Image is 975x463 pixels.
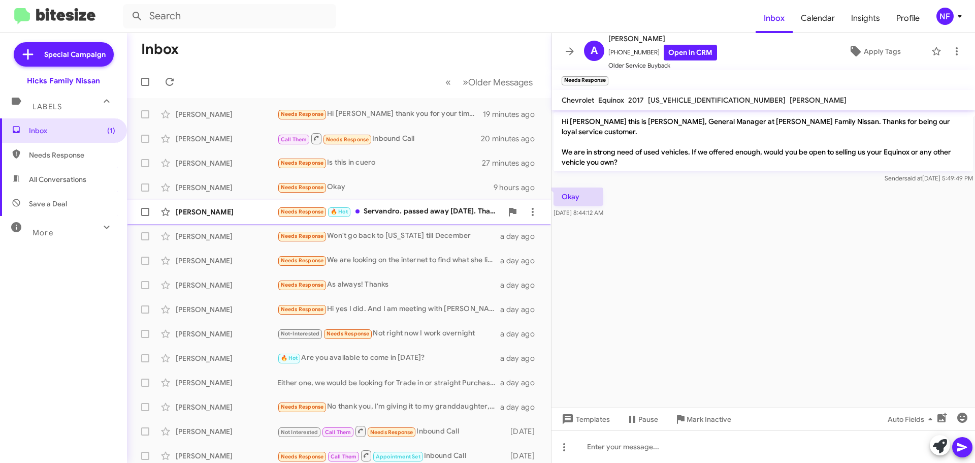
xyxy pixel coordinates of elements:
div: [PERSON_NAME] [176,207,277,217]
small: Needs Response [562,76,608,85]
div: [DATE] [505,451,543,461]
span: Inbox [29,126,115,136]
span: said at [904,174,922,182]
div: a day ago [500,378,543,388]
span: 🔥 Hot [281,355,298,361]
p: Okay [554,188,603,206]
div: [PERSON_NAME] [176,329,277,339]
div: [PERSON_NAME] [176,182,277,193]
div: Hicks Family Nissan [27,76,100,86]
div: a day ago [500,329,543,339]
span: (1) [107,126,115,136]
div: [PERSON_NAME] [176,426,277,437]
span: Equinox [598,96,624,105]
div: [PERSON_NAME] [176,231,277,241]
div: [PERSON_NAME] [176,158,277,168]
div: As always! Thanks [277,279,500,291]
div: Won't go back to [US_STATE] till December [277,230,500,242]
button: Next [457,72,539,92]
span: Special Campaign [44,49,106,59]
div: [PERSON_NAME] [176,451,277,461]
input: Search [123,4,336,28]
div: Inbound Call [277,132,482,145]
div: [DATE] [505,426,543,437]
a: Profile [888,4,928,33]
div: [PERSON_NAME] [176,304,277,315]
div: [PERSON_NAME] [176,109,277,119]
button: Previous [439,72,457,92]
button: Templates [551,410,618,428]
div: a day ago [500,231,543,241]
span: Apply Tags [864,42,901,60]
span: Older Service Buyback [608,60,717,71]
button: Mark Inactive [666,410,739,428]
span: Needs Response [281,184,324,191]
span: » [463,76,468,88]
div: [PERSON_NAME] [176,134,277,144]
div: a day ago [500,402,543,412]
div: 9 hours ago [494,182,543,193]
div: 20 minutes ago [482,134,543,144]
div: [PERSON_NAME] [176,280,277,290]
div: a day ago [500,353,543,363]
span: Needs Response [326,136,369,143]
div: Servandro. passed away [DATE]. Thank you. [277,206,502,218]
div: Is this in cuero [277,157,482,169]
span: Appointment Set [376,453,420,460]
a: Insights [843,4,888,33]
a: Special Campaign [14,42,114,67]
div: Not right now I work overnight [277,328,500,339]
button: Auto Fields [880,410,945,428]
span: Labels [32,102,62,111]
div: [PERSON_NAME] [176,378,277,388]
span: Needs Response [281,257,324,264]
span: Pause [638,410,658,428]
div: [PERSON_NAME] [176,402,277,412]
span: Call Them [331,453,357,460]
button: NF [928,8,964,25]
span: More [32,228,53,237]
span: Needs Response [281,233,324,239]
div: Are you available to come in [DATE]? [277,352,500,364]
span: Older Messages [468,77,533,88]
span: Needs Response [281,306,324,313]
span: [US_VEHICLE_IDENTIFICATION_NUMBER] [648,96,786,105]
span: Not Interested [281,429,318,436]
div: 19 minutes ago [483,109,543,119]
div: We are looking on the internet to find what she likes, if she decides on a Nissan, we will be there [277,255,500,266]
div: Either one, we would be looking for Trade in or straight Purchase. Would you like to schedule an ... [277,378,500,388]
span: « [445,76,451,88]
div: a day ago [500,304,543,315]
span: All Conversations [29,174,86,184]
span: Not-Interested [281,330,320,337]
span: Needs Response [29,150,115,160]
span: Needs Response [281,453,324,460]
div: a day ago [500,256,543,266]
span: Needs Response [281,404,324,410]
div: Okay [277,181,494,193]
span: 2017 [628,96,644,105]
span: Templates [560,410,610,428]
button: Pause [618,410,666,428]
span: 🔥 Hot [331,208,348,215]
div: [PERSON_NAME] [176,353,277,363]
div: a day ago [500,280,543,290]
nav: Page navigation example [440,72,539,92]
span: Mark Inactive [687,410,731,428]
span: Needs Response [281,282,324,288]
a: Calendar [793,4,843,33]
span: Needs Response [281,111,324,117]
span: Needs Response [327,330,370,337]
a: Open in CRM [664,45,717,60]
div: [PERSON_NAME] [176,256,277,266]
div: No thank you, I'm giving it to my granddaughter, we had it all up to code , runs great, she loves... [277,401,500,413]
span: Chevrolet [562,96,594,105]
span: A [591,43,598,59]
span: [DATE] 8:44:12 AM [554,209,603,217]
button: Apply Tags [822,42,926,60]
span: Call Them [281,136,307,143]
h1: Inbox [141,41,179,57]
